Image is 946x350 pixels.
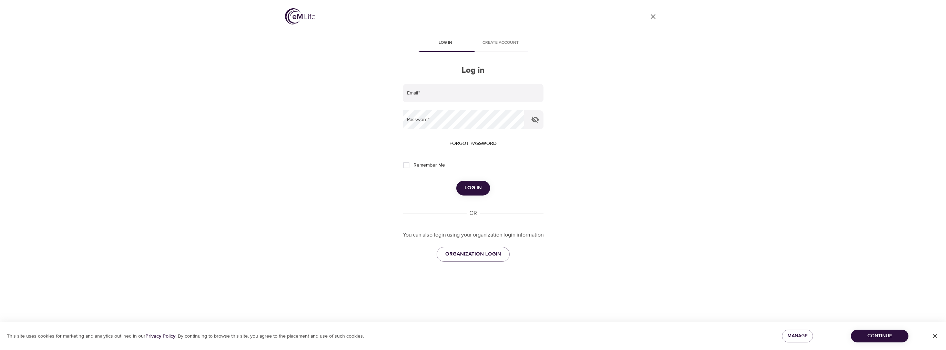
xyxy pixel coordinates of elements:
p: You can also login using your organization login information [403,231,543,239]
span: Manage [787,332,807,340]
button: Forgot password [447,137,499,150]
h2: Log in [403,66,543,76]
div: OR [467,209,480,217]
button: Continue [851,330,908,342]
span: Forgot password [449,139,497,148]
img: logo [285,8,315,24]
span: Log in [422,39,469,47]
span: Log in [465,183,482,192]
span: ORGANIZATION LOGIN [445,250,501,259]
button: Log in [456,181,490,195]
span: Continue [856,332,903,340]
a: ORGANIZATION LOGIN [437,247,510,261]
a: Privacy Policy [145,333,175,339]
span: Remember Me [414,162,445,169]
div: disabled tabs example [403,35,543,52]
span: Create account [477,39,524,47]
button: Manage [782,330,813,342]
a: close [645,8,661,25]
